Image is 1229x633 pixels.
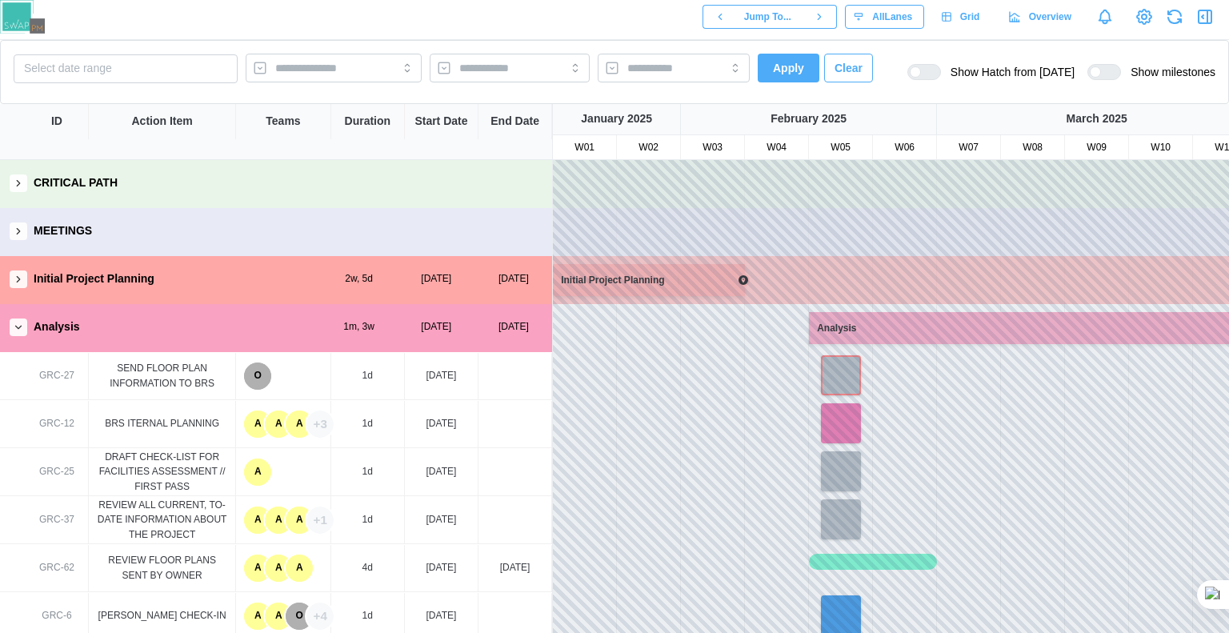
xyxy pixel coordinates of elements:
span: Jump To... [744,6,791,28]
div: +4 [306,603,334,630]
a: Overview [999,5,1083,29]
div: [DATE] [426,368,457,383]
a: View Project [1133,6,1155,28]
div: Action Item [132,113,193,130]
div: A [286,555,313,582]
div: W02 [617,140,680,155]
div: Duration [345,113,391,130]
span: Show milestones [1121,64,1215,80]
button: Apply [758,54,819,82]
span: Overview [1029,6,1071,28]
div: W05 [809,140,872,155]
div: W10 [1129,140,1192,155]
span: Clear [835,54,863,82]
div: 1d [362,416,373,431]
div: Initial Project Planning [554,273,677,288]
div: A [265,555,292,582]
div: 1m, 3w [320,319,398,335]
div: CRITICAL PATH [34,174,118,192]
div: W09 [1065,140,1128,155]
div: [DATE] [426,464,457,479]
span: Grid [960,6,980,28]
div: [DATE] [500,560,530,575]
div: GRC-27 [39,368,74,383]
span: Apply [773,54,804,82]
div: [DATE] [475,319,553,335]
div: Teams [266,113,300,130]
div: GRC-37 [39,512,74,527]
a: Grid [932,5,991,29]
div: W07 [937,140,1000,155]
div: GRC-6 [42,608,71,623]
div: W08 [1001,140,1064,155]
span: Select date range [24,62,112,74]
div: +3 [306,411,334,438]
div: [PERSON_NAME] CHECK-IN [95,608,229,623]
div: [DATE] [426,512,457,527]
button: AllLanes [845,5,924,29]
div: MEETINGS [34,222,92,240]
div: A [244,507,271,534]
div: A [265,507,292,534]
span: Show Hatch from [DATE] [941,64,1075,80]
div: W03 [681,140,744,155]
div: Initial Project Planning [34,270,154,288]
div: GRC-12 [39,416,74,431]
div: W06 [873,140,936,155]
button: Clear [824,54,873,82]
div: +1 [306,507,334,534]
div: O [286,603,313,630]
div: A [265,603,292,630]
div: 2w, 5d [320,271,398,286]
div: 4d [362,560,373,575]
div: 1d [362,368,373,383]
div: A [286,507,313,534]
div: W01 [553,140,616,155]
div: A [244,411,271,438]
div: End Date [490,113,539,130]
div: February 2025 [681,110,936,128]
div: [DATE] [426,560,457,575]
div: O [244,363,271,390]
div: DRAFT CHECK-LIST FOR FACILITIES ASSESSMENT // FIRST PASS [95,450,229,495]
div: January 2025 [553,110,680,128]
div: Analysis [811,321,869,336]
span: All Lanes [872,6,912,28]
div: 1d [362,608,373,623]
div: [DATE] [475,271,553,286]
button: Refresh Grid [1163,6,1186,28]
div: BRS ITERNAL PLANNING [95,416,229,431]
div: W04 [745,140,808,155]
div: GRC-25 [39,464,74,479]
div: A [244,555,271,582]
div: Analysis [34,319,80,336]
div: [DATE] [398,271,475,286]
a: Notifications [1091,3,1119,30]
div: 1d [362,464,373,479]
div: REVIEW ALL CURRENT, TO-DATE INFORMATION ABOUT THE PROJECT [95,498,229,543]
div: Start Date [414,113,467,130]
div: 1d [362,512,373,527]
div: ID [51,113,62,130]
div: REVIEW FLOOR PLANS SENT BY OWNER [95,553,229,583]
button: Open Drawer [1194,6,1216,28]
button: Jump To... [737,5,803,29]
div: [DATE] [398,319,475,335]
div: A [265,411,292,438]
div: SEND FLOOR PLAN INFORMATION TO BRS [95,361,229,391]
div: A [244,459,271,486]
div: [DATE] [426,608,457,623]
button: Select date range [14,54,238,83]
div: A [244,603,271,630]
div: GRC-62 [39,560,74,575]
div: [DATE] [426,416,457,431]
div: A [286,411,313,438]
